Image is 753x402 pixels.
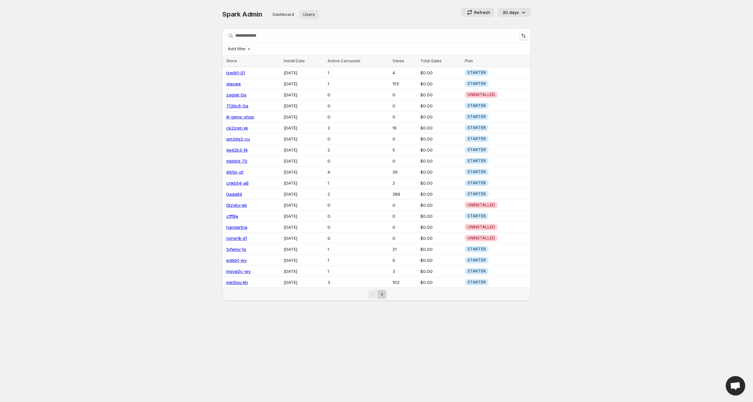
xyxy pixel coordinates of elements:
[418,255,463,266] td: $0.00
[326,100,390,111] td: 0
[390,166,418,177] td: 36
[467,169,486,175] span: STARTER
[326,155,390,166] td: 0
[282,255,326,266] td: [DATE]
[282,144,326,155] td: [DATE]
[226,114,254,119] a: lil-gems-shop
[418,266,463,277] td: $0.00
[226,103,248,108] a: 7139c6-0a
[467,103,486,108] span: STARTER
[467,258,486,263] span: STARTER
[282,244,326,255] td: [DATE]
[282,189,326,200] td: [DATE]
[418,122,463,133] td: $0.00
[222,10,262,18] span: Spark Admin
[392,58,404,63] span: Views
[390,155,418,166] td: 0
[418,133,463,144] td: $0.00
[390,222,418,233] td: 0
[418,277,463,288] td: $0.00
[418,67,463,78] td: $0.00
[390,122,418,133] td: 16
[465,58,473,63] span: Plan
[418,222,463,233] td: $0.00
[284,58,305,63] span: Install Date
[418,166,463,177] td: $0.00
[226,136,250,141] a: qm3dg3-cu
[418,78,463,89] td: $0.00
[282,111,326,122] td: [DATE]
[282,277,326,288] td: [DATE]
[418,189,463,200] td: $0.00
[418,111,463,122] td: $0.00
[390,133,418,144] td: 0
[467,225,495,230] span: UNINSTALLED
[226,169,243,175] a: 4jti5p-qf
[390,277,418,288] td: 102
[326,111,390,122] td: 0
[467,136,486,141] span: STARTER
[390,89,418,100] td: 0
[299,10,319,19] button: User management
[467,280,486,285] span: STARTER
[467,180,486,186] span: STARTER
[390,266,418,277] td: 3
[282,200,326,211] td: [DATE]
[420,58,442,63] span: Total Sales
[467,92,495,97] span: UNINSTALLED
[326,211,390,222] td: 0
[326,166,390,177] td: 4
[226,81,241,86] a: glasaje
[467,247,486,252] span: STARTER
[303,12,315,17] span: Users
[282,222,326,233] td: [DATE]
[418,211,463,222] td: $0.00
[461,8,494,17] button: Refresh
[228,46,246,52] span: Add filter
[390,177,418,189] td: 2
[390,255,418,266] td: 9
[418,244,463,255] td: $0.00
[225,45,254,53] button: Add filter
[418,177,463,189] td: $0.00
[282,211,326,222] td: [DATE]
[390,189,418,200] td: 388
[226,247,246,252] a: 1vfemy-1q
[282,67,326,78] td: [DATE]
[502,9,519,16] p: 30 days
[226,58,237,63] span: Store
[273,12,294,17] span: Dashboard
[467,202,495,208] span: UNINSTALLED
[390,211,418,222] td: 0
[326,78,390,89] td: 1
[282,177,326,189] td: [DATE]
[226,269,251,274] a: mgva0c-wy
[226,191,242,197] a: 0aaa64
[326,255,390,266] td: 1
[226,70,245,75] a: tsw9j1-01
[418,200,463,211] td: $0.00
[467,213,486,219] span: STARTER
[467,269,486,274] span: STARTER
[497,8,531,17] button: 30 days
[467,158,486,164] span: STARTER
[327,58,361,63] span: Active Carousels
[282,100,326,111] td: [DATE]
[226,92,246,97] a: zqgjat-0q
[467,147,486,152] span: STARTER
[390,244,418,255] td: 21
[326,89,390,100] td: 0
[326,233,390,244] td: 0
[226,202,247,208] a: 0tzvby-eb
[226,125,248,130] a: ck2zqq-yk
[282,266,326,277] td: [DATE]
[726,376,745,396] a: Open chat
[326,200,390,211] td: 0
[390,67,418,78] td: 4
[226,258,247,263] a: extkbf-wy
[390,144,418,155] td: 5
[282,233,326,244] td: [DATE]
[519,31,528,40] button: Sort the results
[326,222,390,233] td: 0
[326,133,390,144] td: 0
